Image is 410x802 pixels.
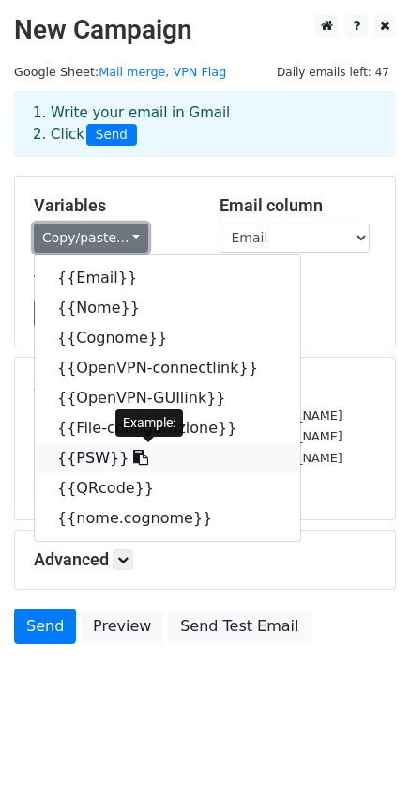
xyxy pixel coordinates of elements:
a: {{File-configurazione}} [35,413,300,443]
a: Daily emails left: 47 [270,65,396,79]
a: {{QRcode}} [35,473,300,503]
div: 1. Write your email in Gmail 2. Click [19,102,391,146]
div: Example: [115,409,183,437]
h5: Advanced [34,549,376,570]
a: Copy/paste... [34,224,148,253]
a: {{Nome}} [35,293,300,323]
span: Daily emails left: 47 [270,62,396,83]
div: Widget chat [316,712,410,802]
a: Preview [81,609,163,644]
small: [EMAIL_ADDRESS][PERSON_NAME][DOMAIN_NAME] [34,451,342,465]
small: [PERSON_NAME][EMAIL_ADDRESS][DOMAIN_NAME] [34,409,342,423]
a: {{OpenVPN-GUIlink}} [35,383,300,413]
a: {{Email}} [35,263,300,293]
a: {{Cognome}} [35,323,300,353]
a: {{OpenVPN-connectlink}} [35,353,300,383]
small: [PERSON_NAME][EMAIL_ADDRESS][DOMAIN_NAME] [34,429,342,443]
a: {{PSW}} [35,443,300,473]
h2: New Campaign [14,14,396,46]
span: Send [86,124,137,147]
iframe: Chat Widget [316,712,410,802]
a: Mail merge, VPN Flag [99,65,226,79]
a: Send Test Email [168,609,311,644]
small: Google Sheet: [14,65,226,79]
h5: Variables [34,195,191,216]
h5: Email column [220,195,377,216]
a: {{nome.cognome}} [35,503,300,533]
a: Send [14,609,76,644]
